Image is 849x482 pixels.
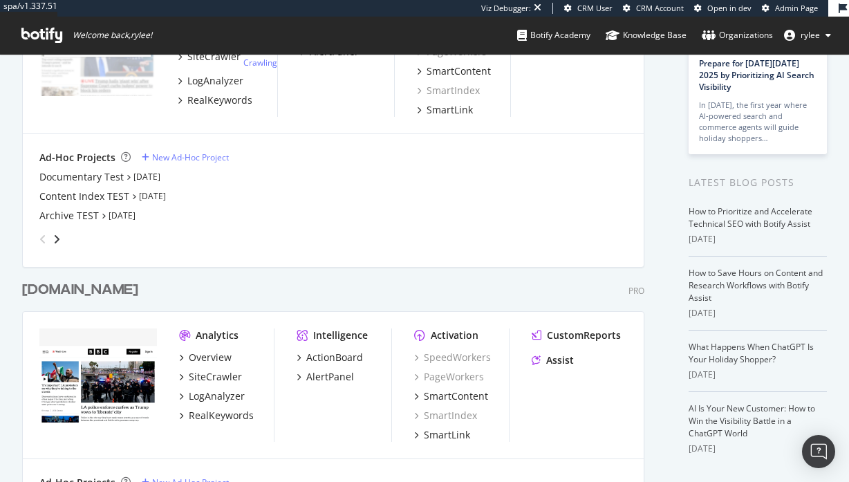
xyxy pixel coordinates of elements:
div: SmartContent [427,64,491,78]
div: Overview [189,351,232,364]
a: RealKeywords [178,93,252,107]
div: [DATE] [689,307,827,319]
div: SmartLink [427,103,473,117]
div: Intelligence [313,328,368,342]
a: LogAnalyzer [178,74,243,88]
div: Analytics [196,328,239,342]
span: Admin Page [775,3,818,13]
div: Pro [628,285,644,297]
div: ActionBoard [306,351,363,364]
div: AlertPanel [306,370,354,384]
a: Admin Page [762,3,818,14]
div: [DATE] [689,443,827,455]
span: Open in dev [707,3,752,13]
a: Content Index TEST [39,189,129,203]
div: RealKeywords [187,93,252,107]
div: Assist [546,353,574,367]
div: angle-right [52,232,62,246]
a: SmartIndex [414,409,477,423]
a: What Happens When ChatGPT Is Your Holiday Shopper? [689,341,814,365]
div: New Ad-Hoc Project [152,151,229,163]
span: CRM User [577,3,613,13]
a: Overview [179,351,232,364]
a: Open in dev [694,3,752,14]
a: AlertPanel [297,370,354,384]
a: SmartContent [417,64,491,78]
a: CRM Account [623,3,684,14]
a: SmartLink [414,428,470,442]
a: New Ad-Hoc Project [142,151,229,163]
a: [DOMAIN_NAME] [22,280,144,300]
img: www.bbc.co.uk [39,328,157,423]
a: Prepare for [DATE][DATE] 2025 by Prioritizing AI Search Visibility [699,57,814,93]
span: CRM Account [636,3,684,13]
div: Activation [431,328,478,342]
a: SmartContent [414,389,488,403]
div: SmartContent [424,389,488,403]
div: Botify Academy [517,28,590,42]
div: Knowledge Base [606,28,687,42]
a: SiteCrawler [179,370,242,384]
a: Knowledge Base [606,17,687,54]
a: CRM User [564,3,613,14]
div: [DATE] [689,369,827,381]
div: Ad-Hoc Projects [39,151,115,165]
div: RealKeywords [189,409,254,423]
div: Viz Debugger: [481,3,531,14]
a: Organizations [702,17,773,54]
a: RealKeywords [179,409,254,423]
div: CustomReports [547,328,621,342]
a: Archive TEST [39,209,99,223]
div: LogAnalyzer [187,74,243,88]
a: SmartLink [417,103,473,117]
a: Botify Academy [517,17,590,54]
div: Open Intercom Messenger [802,435,835,468]
a: [DATE] [133,171,160,183]
a: [DATE] [139,190,166,202]
div: [DOMAIN_NAME] [22,280,138,300]
a: SpeedWorkers [414,351,491,364]
a: How to Prioritize and Accelerate Technical SEO with Botify Assist [689,205,812,230]
div: SmartLink [424,428,470,442]
a: SiteCrawler- Crawling [178,45,277,68]
a: ActionBoard [297,351,363,364]
div: Organizations [702,28,773,42]
div: SiteCrawler [187,50,241,64]
div: SiteCrawler [189,370,242,384]
div: - [243,45,277,68]
div: angle-left [34,228,52,250]
span: Welcome back, rylee ! [73,30,152,41]
span: rylee [801,29,820,41]
div: LogAnalyzer [189,389,245,403]
a: Documentary Test [39,170,124,184]
a: LogAnalyzer [179,389,245,403]
div: In [DATE], the first year where AI-powered search and commerce agents will guide holiday shoppers… [699,100,817,144]
div: Latest Blog Posts [689,175,827,190]
a: How to Save Hours on Content and Research Workflows with Botify Assist [689,267,823,304]
a: CustomReports [532,328,621,342]
a: PageWorkers [414,370,484,384]
a: Assist [532,353,574,367]
a: [DATE] [109,210,136,221]
button: rylee [773,24,842,46]
a: Crawling [243,57,277,68]
a: SmartIndex [417,84,480,98]
a: AI Is Your New Customer: How to Win the Visibility Battle in a ChatGPT World [689,402,815,439]
div: [DATE] [689,233,827,245]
